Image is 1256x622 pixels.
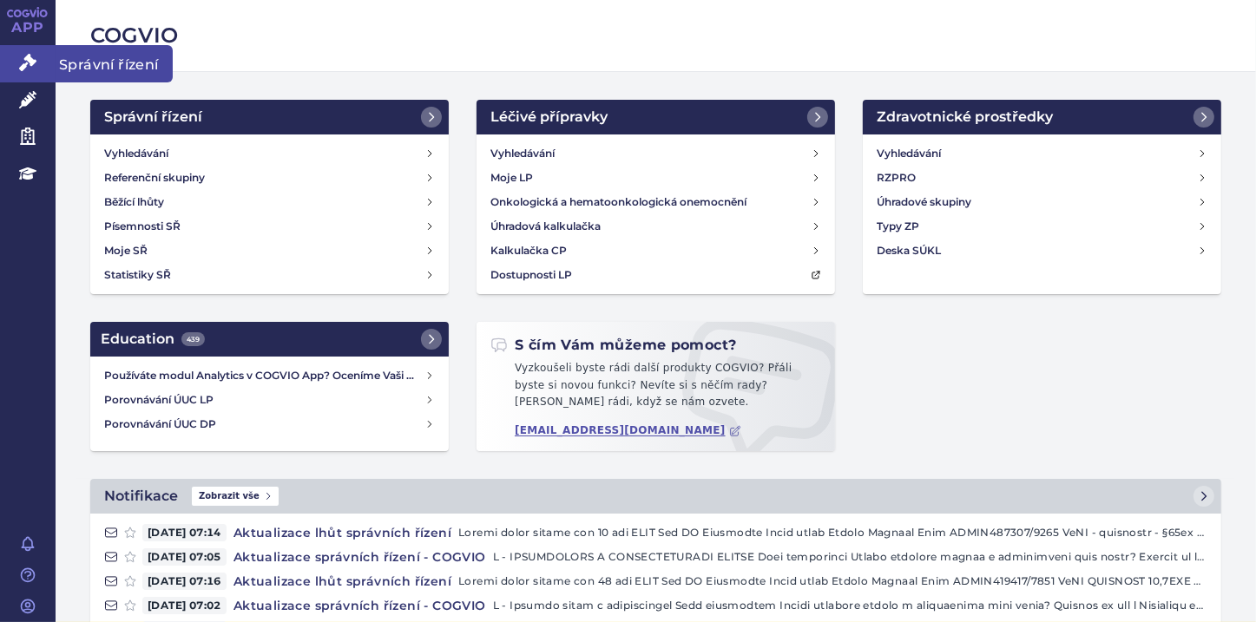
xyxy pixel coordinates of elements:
h4: Používáte modul Analytics v COGVIO App? Oceníme Vaši zpětnou vazbu! [104,367,424,384]
h4: Aktualizace lhůt správních řízení [227,524,458,541]
h4: Dostupnosti LP [490,266,572,284]
p: Loremi dolor sitame con 48 adi ELIT Sed DO Eiusmodte Incid utlab Etdolo Magnaal Enim ADMIN419417/... [458,573,1207,590]
h2: Léčivé přípravky [490,107,608,128]
a: NotifikaceZobrazit vše [90,479,1221,514]
a: Vyhledávání [97,141,442,166]
a: Referenční skupiny [97,166,442,190]
span: Správní řízení [56,45,173,82]
h2: Zdravotnické prostředky [877,107,1053,128]
a: Porovnávání ÚUC DP [97,412,442,436]
h4: Onkologická a hematoonkologická onemocnění [490,193,746,211]
h2: S čím Vám můžeme pomoct? [490,336,737,355]
h4: Vyhledávání [877,145,941,162]
h4: Vyhledávání [490,145,555,162]
span: Zobrazit vše [192,487,279,506]
p: Vyzkoušeli byste rádi další produkty COGVIO? Přáli byste si novou funkci? Nevíte si s něčím rady?... [490,360,821,418]
a: Používáte modul Analytics v COGVIO App? Oceníme Vaši zpětnou vazbu! [97,363,442,388]
h4: Moje SŘ [104,242,148,259]
a: Správní řízení [90,100,449,134]
a: Statistiky SŘ [97,263,442,287]
a: Kalkulačka CP [483,239,828,263]
h4: Aktualizace správních řízení - COGVIO [227,597,493,614]
a: Onkologická a hematoonkologická onemocnění [483,190,828,214]
a: Dostupnosti LP [483,263,828,287]
h4: Úhradová kalkulačka [490,218,601,235]
a: Moje LP [483,166,828,190]
a: Vyhledávání [870,141,1214,166]
a: Education439 [90,322,449,357]
h4: Běžící lhůty [104,193,164,211]
a: RZPRO [870,166,1214,190]
h4: Vyhledávání [104,145,168,162]
a: Vyhledávání [483,141,828,166]
h4: Písemnosti SŘ [104,218,181,235]
h2: Správní řízení [104,107,202,128]
span: [DATE] 07:02 [142,597,227,614]
a: Typy ZP [870,214,1214,239]
h4: RZPRO [877,169,916,187]
h2: Notifikace [104,486,178,507]
a: Běžící lhůty [97,190,442,214]
h2: COGVIO [90,21,1221,50]
a: Úhradová kalkulačka [483,214,828,239]
a: Úhradové skupiny [870,190,1214,214]
a: Léčivé přípravky [477,100,835,134]
a: Písemnosti SŘ [97,214,442,239]
p: L - Ipsumdo sitam c adipiscingel Sedd eiusmodtem Incidi utlabore etdolo m aliquaenima mini venia?... [493,597,1207,614]
span: [DATE] 07:14 [142,524,227,541]
h4: Statistiky SŘ [104,266,171,284]
h4: Úhradové skupiny [877,193,971,211]
h2: Education [101,329,205,350]
h4: Referenční skupiny [104,169,205,187]
span: 439 [181,332,205,346]
h4: Kalkulačka CP [490,242,567,259]
h4: Deska SÚKL [877,242,941,259]
p: L - IPSUMDOLORS A CONSECTETURADI ELITSE Doei temporinci Utlabo etdolore magnaa e adminimveni quis... [493,548,1207,566]
h4: Porovnávání ÚUC DP [104,416,424,433]
h4: Typy ZP [877,218,919,235]
a: Zdravotnické prostředky [863,100,1221,134]
a: Porovnávání ÚUC LP [97,388,442,412]
h4: Porovnávání ÚUC LP [104,391,424,409]
p: Loremi dolor sitame con 10 adi ELIT Sed DO Eiusmodte Incid utlab Etdolo Magnaal Enim ADMIN487307/... [458,524,1207,541]
h4: Moje LP [490,169,533,187]
a: [EMAIL_ADDRESS][DOMAIN_NAME] [515,424,741,437]
a: Deska SÚKL [870,239,1214,263]
span: [DATE] 07:16 [142,573,227,590]
h4: Aktualizace lhůt správních řízení [227,573,458,590]
a: Moje SŘ [97,239,442,263]
h4: Aktualizace správních řízení - COGVIO [227,548,493,566]
span: [DATE] 07:05 [142,548,227,566]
